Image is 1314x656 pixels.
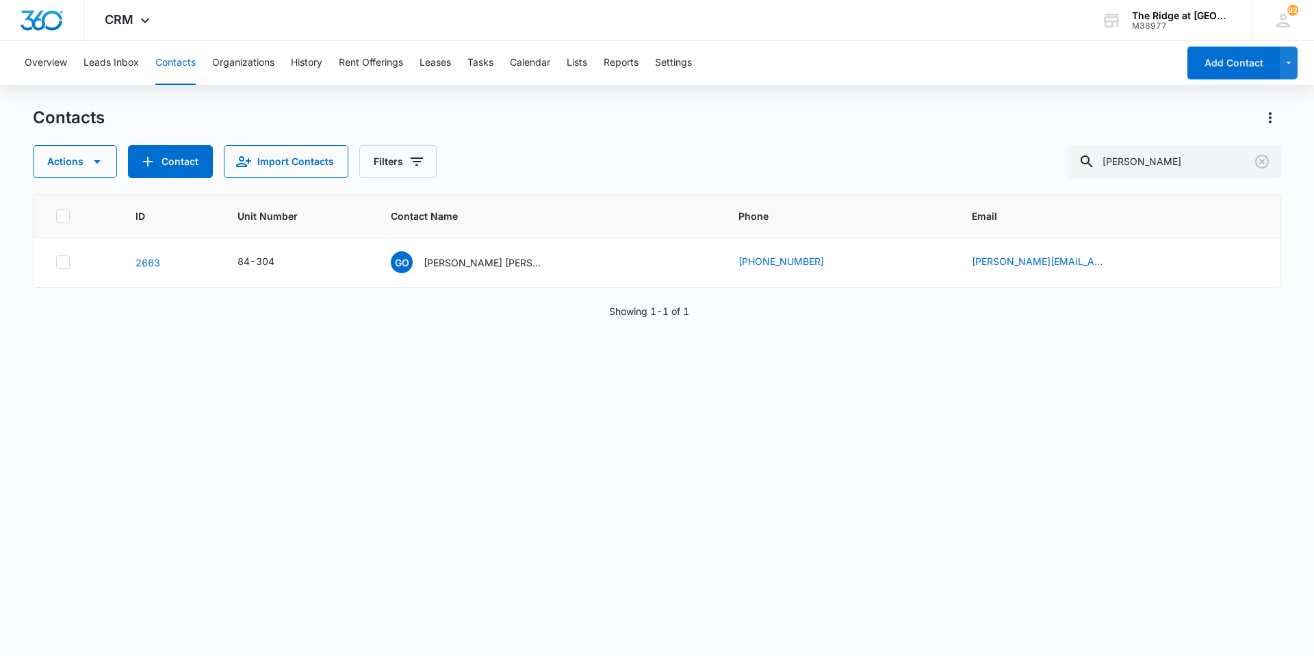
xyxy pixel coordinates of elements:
[567,41,587,85] button: Lists
[1068,145,1281,178] input: Search Contacts
[25,41,67,85] button: Overview
[128,145,213,178] button: Add Contact
[972,254,1109,268] a: [PERSON_NAME][EMAIL_ADDRESS][PERSON_NAME][DOMAIN_NAME]
[738,209,918,223] span: Phone
[1287,5,1298,16] div: notifications count
[510,41,550,85] button: Calendar
[655,41,692,85] button: Settings
[609,304,689,318] p: Showing 1-1 of 1
[420,41,451,85] button: Leases
[1259,107,1281,129] button: Actions
[467,41,493,85] button: Tasks
[237,209,359,223] span: Unit Number
[224,145,348,178] button: Import Contacts
[604,41,639,85] button: Reports
[33,145,117,178] button: Actions
[136,209,184,223] span: ID
[1251,151,1273,173] button: Clear
[1132,10,1232,21] div: account name
[291,41,322,85] button: History
[738,254,849,270] div: Phone - (850) 382-1898 - Select to Edit Field
[391,209,686,223] span: Contact Name
[237,254,274,268] div: 84-304
[212,41,274,85] button: Organizations
[972,254,1133,270] div: Email - Griffin.orr@outlook.com - Select to Edit Field
[359,145,437,178] button: Filters
[105,12,133,27] span: CRM
[424,255,547,270] p: [PERSON_NAME] [PERSON_NAME]
[155,41,196,85] button: Contacts
[1287,5,1298,16] span: 92
[1187,47,1280,79] button: Add Contact
[83,41,139,85] button: Leads Inbox
[391,251,571,273] div: Contact Name - Griffin Orr - Select to Edit Field
[237,254,299,270] div: Unit Number - 84-304 - Select to Edit Field
[33,108,105,128] h1: Contacts
[972,209,1239,223] span: Email
[136,257,160,268] a: Navigate to contact details page for Griffin Orr
[339,41,403,85] button: Rent Offerings
[738,254,824,268] a: [PHONE_NUMBER]
[1132,21,1232,31] div: account id
[391,251,413,273] span: GO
